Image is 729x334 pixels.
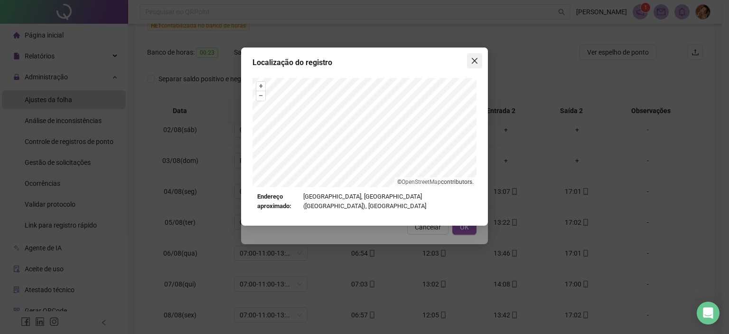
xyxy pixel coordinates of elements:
button: + [256,82,265,91]
a: OpenStreetMap [402,179,441,185]
button: – [256,91,265,100]
div: Localização do registro [252,57,477,68]
li: © contributors. [397,179,474,185]
button: Close [467,53,482,68]
div: Open Intercom Messenger [697,302,720,324]
div: [GEOGRAPHIC_DATA], [GEOGRAPHIC_DATA] ([GEOGRAPHIC_DATA]), [GEOGRAPHIC_DATA] [257,192,472,211]
strong: Endereço aproximado: [257,192,299,211]
span: close [471,57,478,65]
